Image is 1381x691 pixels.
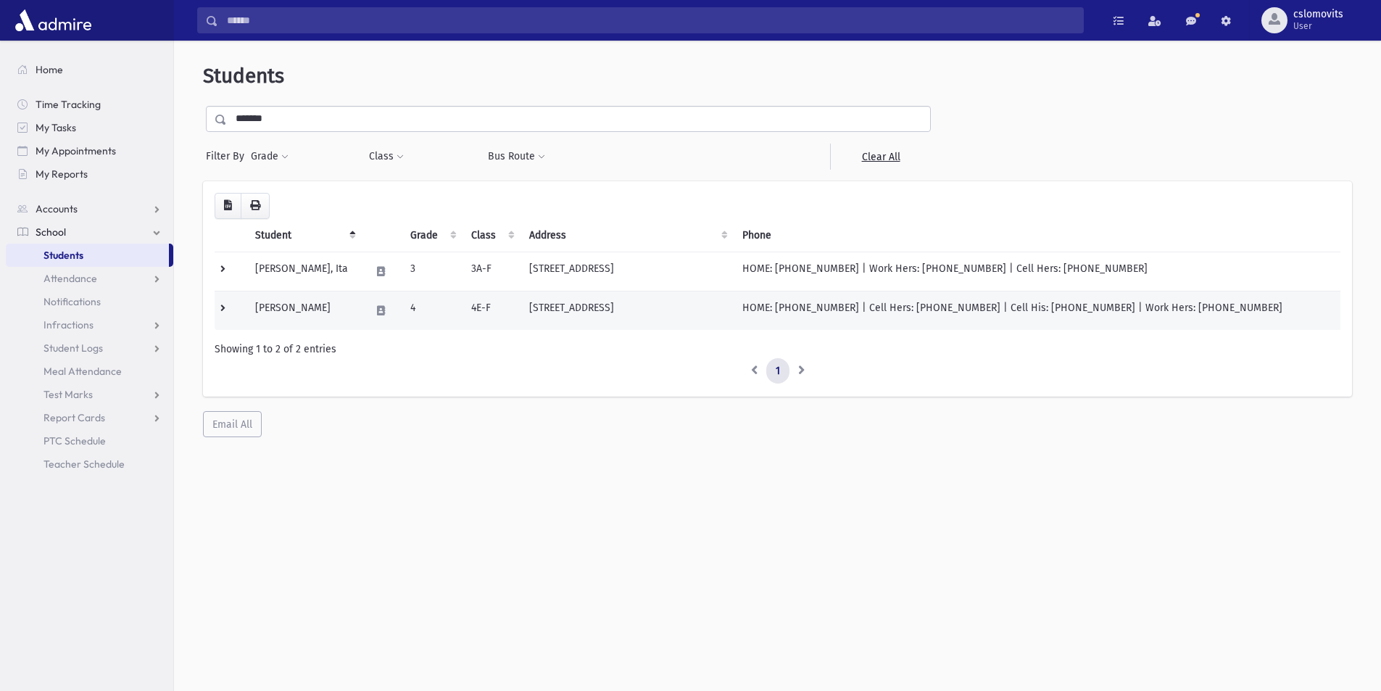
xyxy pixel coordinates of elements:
span: Students [203,64,284,88]
a: Student Logs [6,336,173,360]
td: HOME: [PHONE_NUMBER] | Cell Hers: [PHONE_NUMBER] | Cell His: [PHONE_NUMBER] | Work Hers: [PHONE_N... [734,291,1340,330]
a: Time Tracking [6,93,173,116]
td: [STREET_ADDRESS] [521,252,734,291]
td: [PERSON_NAME], Ita [246,252,362,291]
span: Report Cards [43,411,105,424]
img: AdmirePro [12,6,95,35]
span: User [1293,20,1343,32]
td: [STREET_ADDRESS] [521,291,734,330]
a: School [6,220,173,244]
button: Class [368,144,405,170]
button: Print [241,193,270,219]
a: Home [6,58,173,81]
a: Teacher Schedule [6,452,173,476]
button: Email All [203,411,262,437]
a: PTC Schedule [6,429,173,452]
td: 3A-F [463,252,521,291]
button: Grade [250,144,289,170]
a: Accounts [6,197,173,220]
span: cslomovits [1293,9,1343,20]
th: Student: activate to sort column descending [246,219,362,252]
th: Phone [734,219,1340,252]
a: Report Cards [6,406,173,429]
a: My Tasks [6,116,173,139]
a: Test Marks [6,383,173,406]
th: Address: activate to sort column ascending [521,219,734,252]
button: Bus Route [487,144,546,170]
span: My Reports [36,167,88,181]
span: School [36,225,66,239]
span: Teacher Schedule [43,458,125,471]
span: Time Tracking [36,98,101,111]
a: 1 [766,358,789,384]
a: Infractions [6,313,173,336]
span: Student Logs [43,342,103,355]
a: My Appointments [6,139,173,162]
a: Notifications [6,290,173,313]
a: My Reports [6,162,173,186]
td: [PERSON_NAME] [246,291,362,330]
td: HOME: [PHONE_NUMBER] | Work Hers: [PHONE_NUMBER] | Cell Hers: [PHONE_NUMBER] [734,252,1340,291]
div: Showing 1 to 2 of 2 entries [215,342,1340,357]
td: 4 [402,291,463,330]
span: PTC Schedule [43,434,106,447]
a: Students [6,244,169,267]
th: Grade: activate to sort column ascending [402,219,463,252]
a: Clear All [830,144,931,170]
a: Attendance [6,267,173,290]
span: Notifications [43,295,101,308]
span: My Tasks [36,121,76,134]
span: Infractions [43,318,94,331]
td: 3 [402,252,463,291]
span: Accounts [36,202,78,215]
th: Class: activate to sort column ascending [463,219,521,252]
span: Students [43,249,83,262]
span: Attendance [43,272,97,285]
button: CSV [215,193,241,219]
td: 4E-F [463,291,521,330]
a: Meal Attendance [6,360,173,383]
span: Home [36,63,63,76]
span: Test Marks [43,388,93,401]
span: My Appointments [36,144,116,157]
span: Meal Attendance [43,365,122,378]
input: Search [218,7,1083,33]
span: Filter By [206,149,250,164]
